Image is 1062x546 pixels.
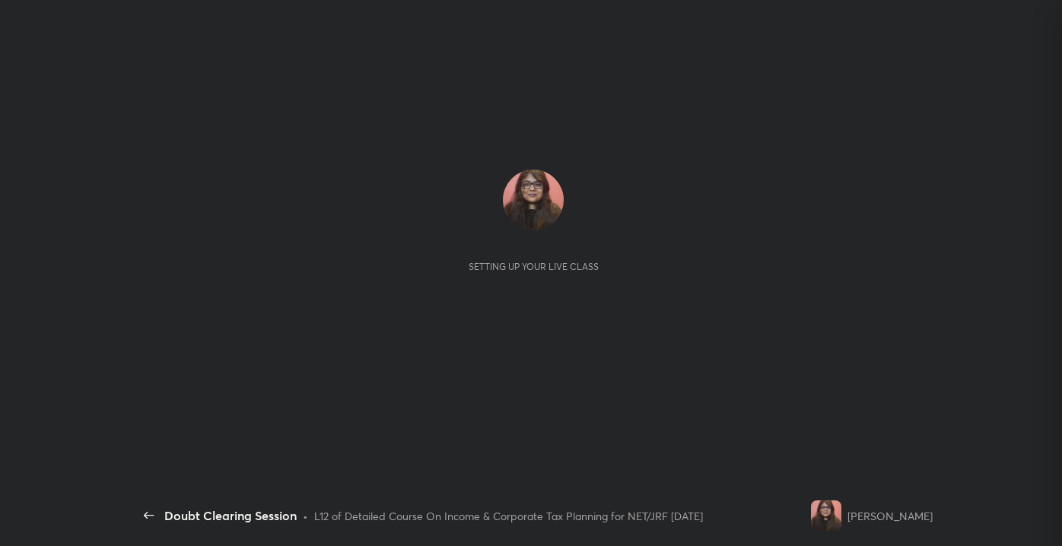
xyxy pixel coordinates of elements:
[503,170,564,230] img: 2b6f02f5cfed41bb8d9abfa9a836661e.jpg
[847,508,933,524] div: [PERSON_NAME]
[164,506,297,525] div: Doubt Clearing Session
[314,508,703,524] div: L12 of Detailed Course On Income & Corporate Tax Planning for NET/JRF [DATE]
[469,261,599,272] div: Setting up your live class
[811,500,841,531] img: 2b6f02f5cfed41bb8d9abfa9a836661e.jpg
[303,508,308,524] div: •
